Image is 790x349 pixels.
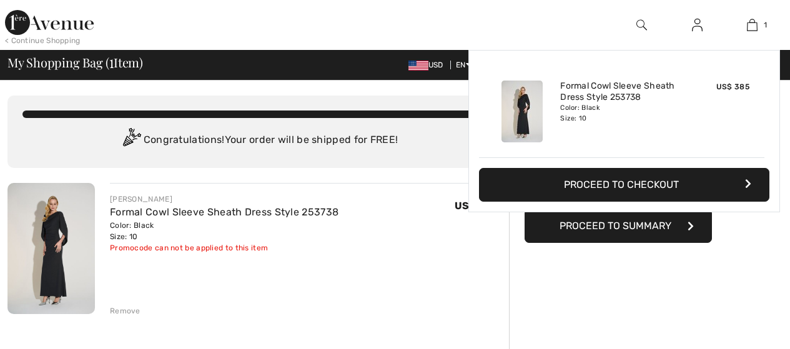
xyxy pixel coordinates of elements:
[110,305,141,317] div: Remove
[711,312,778,343] iframe: Opens a widget where you can chat to one of our agents
[5,10,94,35] img: 1ère Avenue
[456,61,472,69] span: EN
[560,81,683,103] a: Formal Cowl Sleeve Sheath Dress Style 253738
[764,19,767,31] span: 1
[119,128,144,153] img: Congratulation2.svg
[725,17,779,32] a: 1
[5,35,81,46] div: < Continue Shopping
[636,17,647,32] img: search the website
[7,183,95,314] img: Formal Cowl Sleeve Sheath Dress Style 253738
[692,17,703,32] img: My Info
[109,53,114,69] span: 1
[110,206,338,218] a: Formal Cowl Sleeve Sheath Dress Style 253738
[110,194,338,205] div: [PERSON_NAME]
[22,128,494,153] div: Congratulations! Your order will be shipped for FREE!
[501,81,543,142] img: Formal Cowl Sleeve Sheath Dress Style 253738
[682,17,713,33] a: Sign In
[560,103,683,123] div: Color: Black Size: 10
[408,61,428,71] img: US Dollar
[7,56,143,69] span: My Shopping Bag ( Item)
[455,200,499,212] span: US$ 385
[747,17,758,32] img: My Bag
[110,220,338,242] div: Color: Black Size: 10
[716,82,749,91] span: US$ 385
[479,168,769,202] button: Proceed to Checkout
[408,61,448,69] span: USD
[110,242,338,253] div: Promocode can not be applied to this item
